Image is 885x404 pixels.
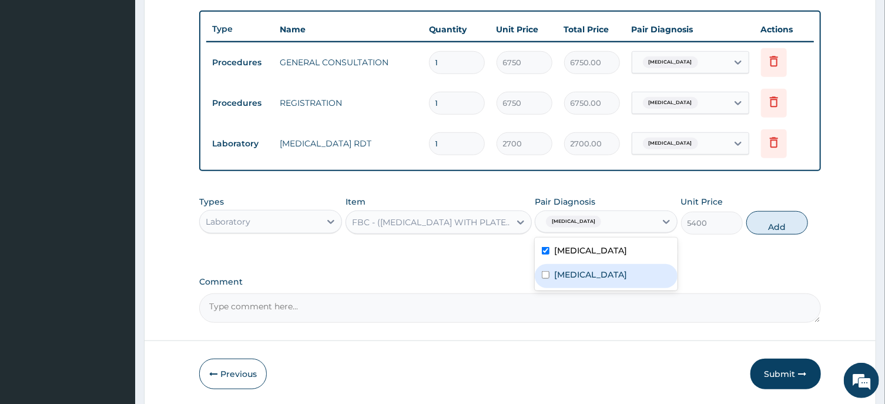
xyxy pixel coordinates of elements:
th: Total Price [558,18,626,41]
label: Types [199,197,224,207]
div: Laboratory [206,216,250,228]
label: Item [346,196,366,208]
label: Unit Price [681,196,723,208]
label: [MEDICAL_DATA] [554,245,627,256]
span: [MEDICAL_DATA] [643,56,698,68]
button: Previous [199,359,267,389]
th: Unit Price [491,18,558,41]
span: We're online! [68,125,162,243]
th: Type [206,18,274,40]
th: Actions [755,18,814,41]
button: Submit [750,359,821,389]
th: Name [274,18,423,41]
span: [MEDICAL_DATA] [546,216,601,228]
th: Pair Diagnosis [626,18,755,41]
img: d_794563401_company_1708531726252_794563401 [22,59,48,88]
div: FBC - ([MEDICAL_DATA] WITH PLATELET AND RED INDICES) [352,216,511,228]
div: Minimize live chat window [193,6,221,34]
div: Chat with us now [61,66,197,81]
td: [MEDICAL_DATA] RDT [274,132,423,155]
td: Procedures [206,92,274,114]
label: Pair Diagnosis [535,196,595,208]
label: Comment [199,277,820,287]
label: [MEDICAL_DATA] [554,269,627,281]
span: [MEDICAL_DATA] [643,138,698,149]
td: REGISTRATION [274,91,423,115]
button: Add [746,211,809,235]
th: Quantity [423,18,491,41]
td: GENERAL CONSULTATION [274,51,423,74]
span: [MEDICAL_DATA] [643,97,698,109]
td: Procedures [206,52,274,74]
textarea: Type your message and hit 'Enter' [6,275,224,316]
td: Laboratory [206,133,274,155]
